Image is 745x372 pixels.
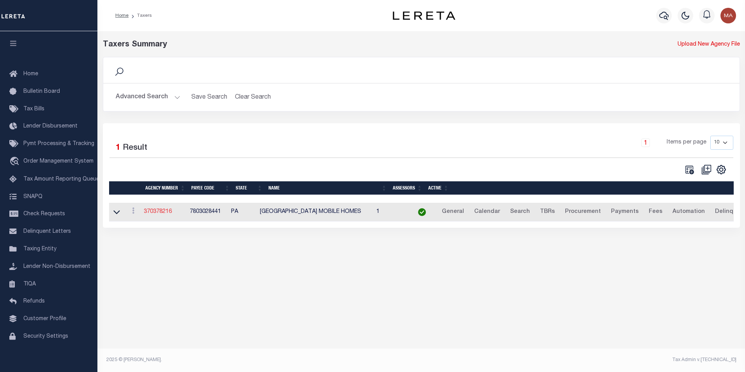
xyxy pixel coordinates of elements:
[142,181,188,195] th: Agency Number: activate to sort column ascending
[507,206,533,218] a: Search
[187,90,232,105] button: Save Search
[23,211,65,217] span: Check Requests
[390,181,425,195] th: Assessors: activate to sort column ascending
[187,203,228,222] td: 7803028441
[645,206,666,218] a: Fees
[471,206,503,218] a: Calendar
[23,71,38,77] span: Home
[669,206,708,218] a: Automation
[257,203,373,222] td: [GEOGRAPHIC_DATA] MOBILE HOMES
[23,264,90,269] span: Lender Non-Disbursement
[103,39,578,51] div: Taxers Summary
[393,11,455,20] img: logo-dark.svg
[678,41,740,49] a: Upload New Agency File
[537,206,558,218] a: TBRs
[116,144,120,152] span: 1
[23,124,78,129] span: Lender Disbursement
[232,90,274,105] button: Clear Search
[418,208,426,216] img: check-icon-green.svg
[641,138,650,147] a: 1
[129,12,152,19] li: Taxers
[23,299,45,304] span: Refunds
[144,209,172,214] a: 370378216
[9,157,22,167] i: travel_explore
[438,206,468,218] a: General
[115,13,129,18] a: Home
[23,194,42,199] span: SNAPQ
[23,334,68,339] span: Security Settings
[561,206,604,218] a: Procurement
[373,203,409,222] td: 1
[667,138,706,147] span: Items per page
[23,281,36,287] span: TIQA
[23,141,94,147] span: Pymt Processing & Tracking
[23,159,94,164] span: Order Management System
[425,181,452,195] th: Active: activate to sort column ascending
[265,181,390,195] th: Name: activate to sort column ascending
[228,203,257,222] td: PA
[23,89,60,94] span: Bulletin Board
[427,356,736,363] div: Tax Admin v.[TECHNICAL_ID]
[116,90,180,105] button: Advanced Search
[23,229,71,234] span: Delinquent Letters
[720,8,736,23] img: svg+xml;base64,PHN2ZyB4bWxucz0iaHR0cDovL3d3dy53My5vcmcvMjAwMC9zdmciIHBvaW50ZXItZXZlbnRzPSJub25lIi...
[23,177,99,182] span: Tax Amount Reporting Queue
[23,246,56,252] span: Taxing Entity
[233,181,265,195] th: State: activate to sort column ascending
[188,181,233,195] th: Payee Code: activate to sort column ascending
[123,142,147,154] label: Result
[607,206,642,218] a: Payments
[101,356,422,363] div: 2025 © [PERSON_NAME].
[23,106,44,112] span: Tax Bills
[23,316,66,322] span: Customer Profile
